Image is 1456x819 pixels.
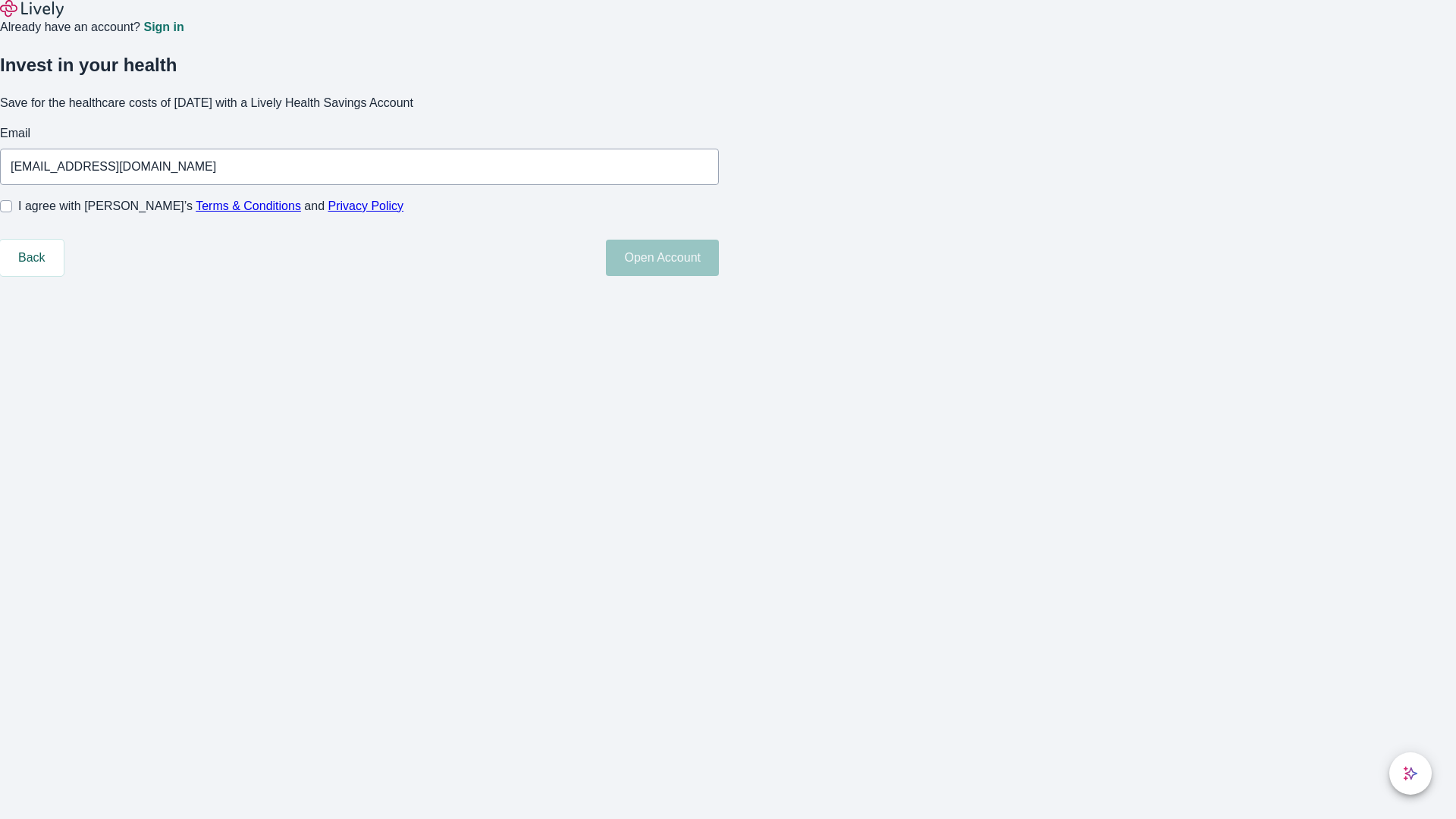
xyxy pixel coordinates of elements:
button: chat [1389,752,1432,795]
a: Sign in [143,21,184,33]
span: I agree with [PERSON_NAME]’s and [18,197,403,215]
a: Terms & Conditions [196,199,301,212]
svg: Lively AI Assistant [1403,766,1418,781]
a: Privacy Policy [328,199,404,212]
